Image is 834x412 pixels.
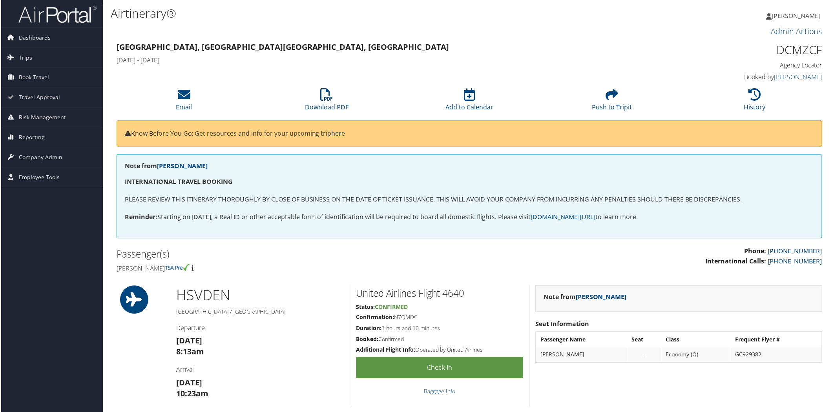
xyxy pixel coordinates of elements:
span: Reporting [18,128,44,147]
strong: [DATE] [176,336,202,347]
a: [PERSON_NAME] [576,293,627,302]
a: [PHONE_NUMBER] [769,247,823,256]
h4: Agency Locator [655,61,823,70]
h5: [GEOGRAPHIC_DATA] / [GEOGRAPHIC_DATA] [176,309,344,317]
img: airportal-logo.png [17,5,96,24]
strong: [GEOGRAPHIC_DATA], [GEOGRAPHIC_DATA] [GEOGRAPHIC_DATA], [GEOGRAPHIC_DATA] [116,42,449,52]
h4: Departure [176,325,344,333]
strong: Booked: [356,336,378,344]
th: Passenger Name [537,334,628,348]
td: GC929382 [732,348,822,363]
strong: Additional Flight Info: [356,347,415,354]
h1: HSV DEN [176,286,344,306]
th: Frequent Flyer # [732,334,822,348]
a: [PERSON_NAME] [156,162,207,171]
th: Class [662,334,732,348]
a: Push to Tripit [593,93,633,112]
span: Confirmed [375,304,408,311]
a: Add to Calendar [445,93,493,112]
h4: [DATE] - [DATE] [116,56,644,64]
h4: [PERSON_NAME] [116,265,464,273]
strong: 10:23am [176,389,208,400]
img: tsa-precheck.png [164,265,190,272]
th: Seat [628,334,662,348]
a: Check-in [356,358,524,379]
div: -- [632,352,658,359]
h2: Passenger(s) [116,248,464,261]
span: Trips [18,48,31,67]
a: [PHONE_NUMBER] [769,258,823,266]
p: Know Before You Go: Get resources and info for your upcoming trip [124,129,815,139]
strong: Note from [544,293,627,302]
strong: INTERNATIONAL TRAVEL BOOKING [124,178,232,186]
strong: International Calls: [706,258,767,266]
strong: Seat Information [536,321,589,329]
td: Economy (Q) [662,348,732,363]
a: [PERSON_NAME] [767,4,829,27]
a: History [745,93,766,112]
span: Dashboards [18,28,49,47]
a: [DOMAIN_NAME][URL] [531,213,596,222]
strong: Note from [124,162,207,171]
p: PLEASE REVIEW THIS ITINERARY THOROUGHLY BY CLOSE OF BUSINESS ON THE DATE OF TICKET ISSUANCE. THIS... [124,195,815,205]
span: [PERSON_NAME] [773,11,821,20]
h5: 3 hours and 10 minutes [356,325,524,333]
a: Admin Actions [772,26,823,36]
h4: Booked by [655,73,823,82]
span: Book Travel [18,68,48,87]
a: here [331,129,345,138]
h4: Arrival [176,366,344,375]
strong: [DATE] [176,378,202,389]
strong: Status: [356,304,375,311]
a: Download PDF [305,93,348,112]
h5: Operated by United Airlines [356,347,524,355]
h1: DCMZCF [655,42,823,58]
td: [PERSON_NAME] [537,348,628,363]
h2: United Airlines Flight 4640 [356,287,524,301]
strong: Reminder: [124,213,157,222]
a: Email [175,93,192,112]
p: Starting on [DATE], a Real ID or other acceptable form of identification will be required to boar... [124,213,815,223]
strong: Duration: [356,325,381,333]
span: Risk Management [18,108,65,127]
a: Baggage Info [424,388,456,396]
a: [PERSON_NAME] [775,73,823,82]
h5: Confirmed [356,336,524,344]
span: Travel Approval [18,88,59,107]
strong: 8:13am [176,347,204,358]
h1: Airtinerary® [110,5,589,22]
strong: Phone: [745,247,767,256]
span: Employee Tools [18,168,58,187]
strong: Confirmation: [356,314,394,322]
span: Company Admin [18,148,61,167]
h5: N7QMDC [356,314,524,322]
